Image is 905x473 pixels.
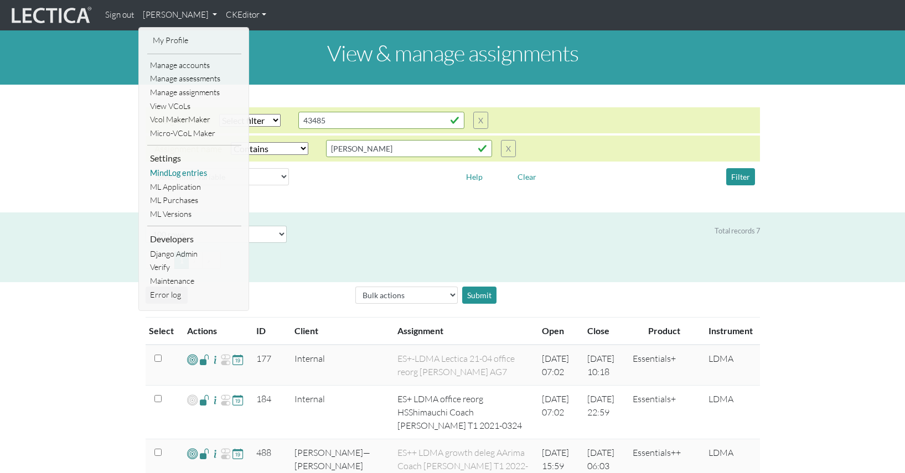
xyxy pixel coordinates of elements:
[147,261,241,274] a: Verify
[9,5,92,26] img: lecticalive
[288,345,391,386] td: Internal
[461,170,488,181] a: Help
[220,393,231,407] span: Re-open Assignment
[462,287,497,304] div: Submit
[250,345,288,386] td: 177
[221,4,271,26] a: CKEditor
[535,318,581,345] th: Open
[150,34,239,48] a: My Profile
[147,194,241,207] a: ML Purchases
[288,386,391,439] td: Internal
[288,318,391,345] th: Client
[626,345,702,386] td: Essentials+
[147,127,241,141] a: Micro-VCoL Maker
[147,167,241,180] a: MindLog entries
[187,393,198,407] span: Add VCoLs
[147,150,241,167] li: Settings
[702,318,759,345] th: Instrument
[581,318,626,345] th: Close
[220,353,231,366] span: Re-open Assignment
[146,318,180,345] th: Select
[626,386,702,439] td: Essentials+
[232,447,243,460] span: Update close date
[220,447,231,460] span: Re-open Assignment
[199,447,210,460] span: Access List
[138,4,221,26] a: [PERSON_NAME]
[702,345,759,386] td: LDMA
[250,386,288,439] td: 184
[147,72,241,86] a: Manage assessments
[199,393,210,406] span: Access List
[210,393,220,407] span: Assignment Details
[147,180,241,194] a: ML Application
[461,168,488,185] button: Help
[101,4,138,26] a: Sign out
[147,231,241,247] li: Developers
[199,353,210,366] span: Access List
[210,447,220,460] span: Assignment Details
[147,288,241,302] a: Error log
[187,447,198,460] span: Add VCoLs
[626,318,702,345] th: Product
[147,100,241,113] a: View VCoLs
[391,386,535,439] td: ES+ LDMA office reorg HSShimauchi Coach [PERSON_NAME] T1 2021-0324
[501,140,516,157] button: X
[581,345,626,386] td: [DATE] 10:18
[187,353,198,366] span: Add VCoLs
[535,386,581,439] td: [DATE] 07:02
[147,207,241,221] a: ML Versions
[473,112,488,129] button: X
[147,274,241,288] a: Maintenance
[147,113,241,127] a: Vcol MakerMaker
[250,318,288,345] th: ID
[535,345,581,386] td: [DATE] 07:02
[726,168,755,185] button: Filter
[146,252,760,269] ul: Pagination
[210,353,220,366] span: Assignment Details
[581,386,626,439] td: [DATE] 22:59
[715,226,760,236] div: Total records 7
[513,168,541,185] button: Clear
[702,386,759,439] td: LDMA
[232,353,243,366] span: Update close date
[391,345,535,386] td: ES+-LDMA Lectica 21-04 office reorg [PERSON_NAME] AG7
[147,247,241,261] a: Django Admin
[147,59,241,72] a: Manage accounts
[232,393,243,406] span: Update close date
[180,318,250,345] th: Actions
[147,86,241,100] a: Manage assignments
[391,318,535,345] th: Assignment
